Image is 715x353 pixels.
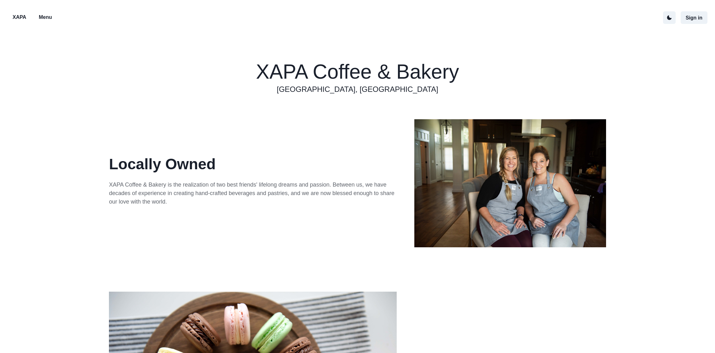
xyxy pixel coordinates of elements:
[256,60,459,84] h1: XAPA Coffee & Bakery
[39,14,52,21] p: Menu
[277,84,438,95] a: [GEOGRAPHIC_DATA], [GEOGRAPHIC_DATA]
[13,14,26,21] p: XAPA
[109,153,397,176] p: Locally Owned
[681,11,707,24] button: Sign in
[663,11,676,24] button: active dark theme mode
[109,181,397,206] p: XAPA Coffee & Bakery is the realization of two best friends' lifelong dreams and passion. Between...
[414,119,606,247] img: xapa owners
